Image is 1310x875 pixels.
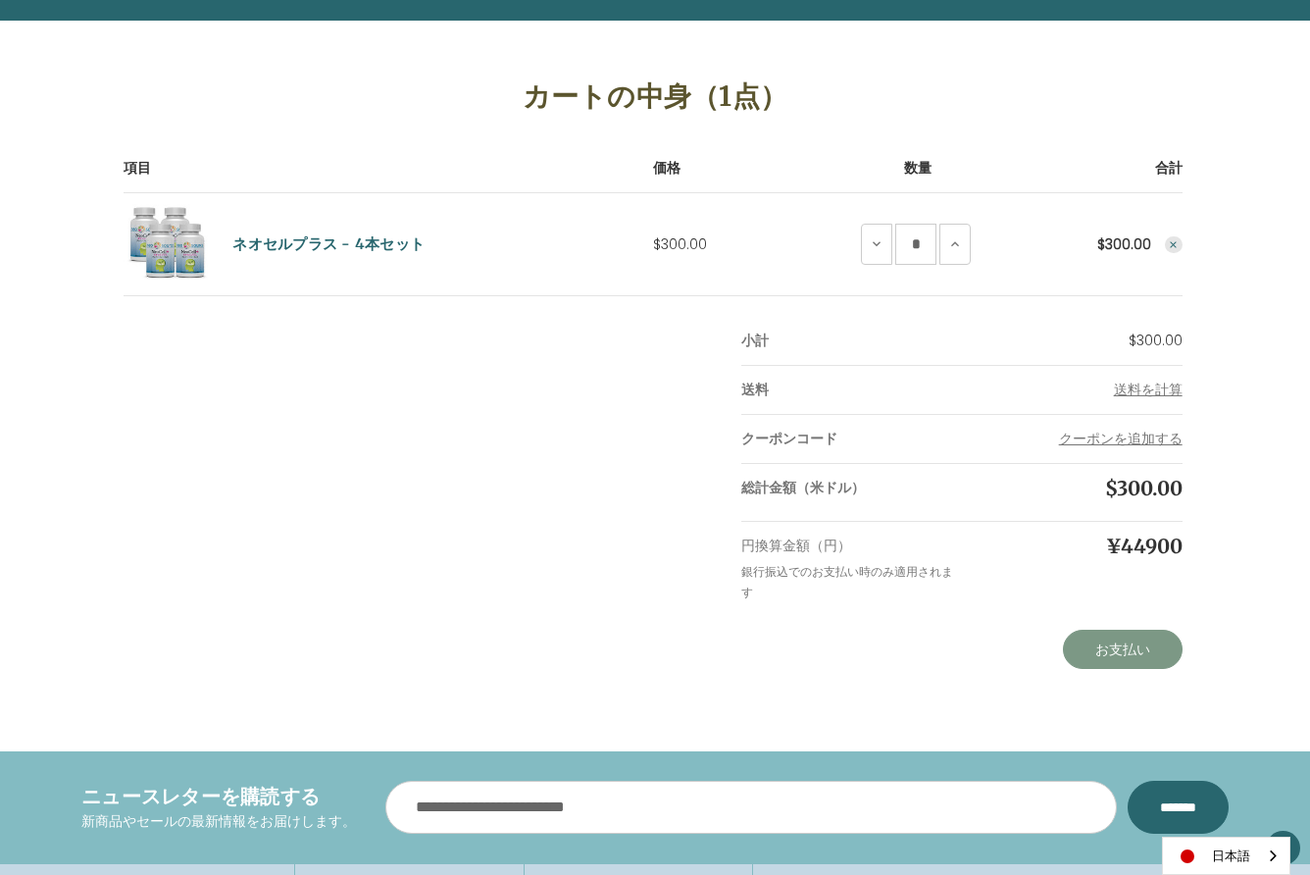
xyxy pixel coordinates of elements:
[741,536,962,556] p: 円換算金額（円）
[1114,380,1183,400] button: Add Info
[1163,838,1289,874] a: 日本語
[124,158,653,193] th: 項目
[741,380,769,399] strong: 送料
[1059,429,1183,449] button: クーポンを追加する
[1106,534,1183,558] span: ¥44900
[1006,158,1183,193] th: 合計
[1162,837,1290,875] div: Language
[1162,837,1290,875] aside: Language selected: 日本語
[81,782,356,811] h4: ニュースレターを購読する
[653,158,830,193] th: 価格
[232,233,425,256] a: ネオセルプラス - 4本セット
[830,158,1006,193] th: 数量
[81,811,356,832] p: 新商品やセールの最新情報をお届けします。
[741,563,953,600] small: 銀行振込でのお支払い時のみ適用されます
[1063,630,1183,669] a: お支払い
[741,429,837,448] strong: クーポンコード
[1129,331,1183,350] span: $300.00
[1105,476,1183,500] span: $300.00
[741,478,865,497] strong: 総計金額（米ドル）
[124,76,1185,117] h1: カートの中身（1点）
[895,224,936,265] input: NeoCell Plus - 4 Save Set
[1097,234,1151,254] strong: $300.00
[653,234,707,254] span: $300.00
[741,331,769,350] strong: 小計
[1165,236,1183,254] button: Remove NeoCell Plus - 4 Save Set from cart
[1114,380,1183,399] span: 送料を計算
